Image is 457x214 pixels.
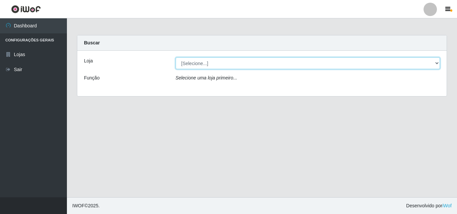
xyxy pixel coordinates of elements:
[84,57,93,64] label: Loja
[84,74,100,81] label: Função
[176,75,237,80] i: Selecione uma loja primeiro...
[11,5,41,13] img: CoreUI Logo
[72,202,100,209] span: © 2025 .
[406,202,452,209] span: Desenvolvido por
[72,203,85,208] span: IWOF
[442,203,452,208] a: iWof
[84,40,100,45] strong: Buscar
